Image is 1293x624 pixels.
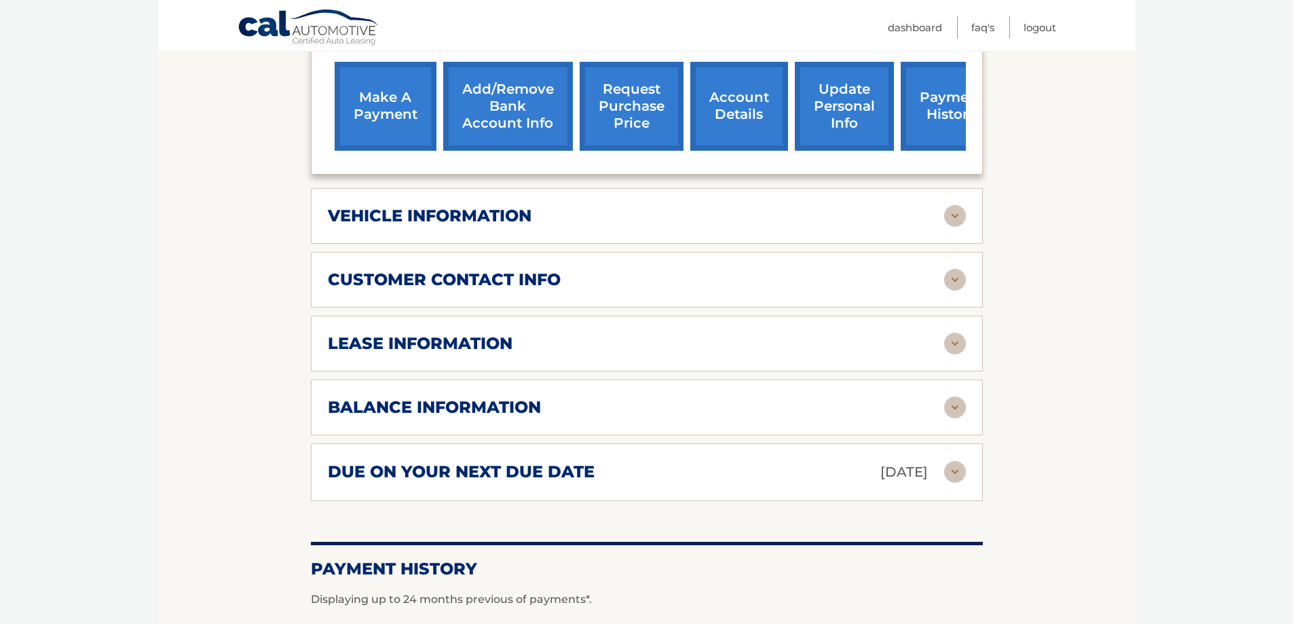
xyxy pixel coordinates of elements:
a: Logout [1024,16,1056,39]
h2: customer contact info [328,270,561,290]
p: Displaying up to 24 months previous of payments*. [311,591,983,608]
a: FAQ's [971,16,994,39]
img: accordion-rest.svg [944,461,966,483]
p: [DATE] [880,460,928,484]
a: Add/Remove bank account info [443,62,573,151]
a: update personal info [795,62,894,151]
h2: lease information [328,333,512,354]
a: request purchase price [580,62,683,151]
h2: vehicle information [328,206,531,226]
h2: due on your next due date [328,462,595,482]
a: make a payment [335,62,436,151]
h2: balance information [328,397,541,418]
img: accordion-rest.svg [944,397,966,418]
a: Dashboard [888,16,942,39]
a: account details [690,62,788,151]
img: accordion-rest.svg [944,205,966,227]
a: payment history [901,62,1002,151]
img: accordion-rest.svg [944,333,966,354]
img: accordion-rest.svg [944,269,966,291]
a: Cal Automotive [238,9,380,48]
h2: Payment History [311,559,983,579]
